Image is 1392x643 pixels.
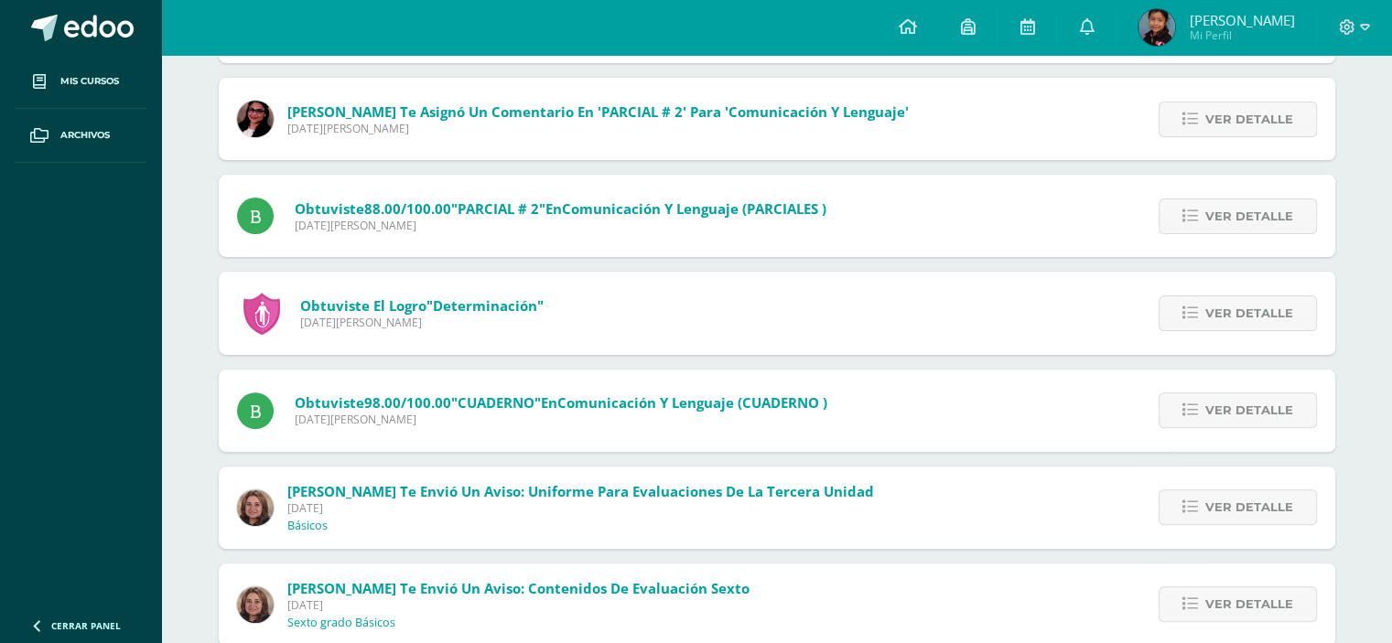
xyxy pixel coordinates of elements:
span: "PARCIAL # 2" [451,199,545,218]
span: Ver detalle [1205,587,1293,621]
span: Comunicación y Lenguaje (CUADERNO ) [557,393,827,412]
span: Mi Perfil [1189,27,1294,43]
span: Archivos [60,128,110,143]
img: 3b12861ce529628c5d29cb56cb8b401b.png [1138,9,1175,46]
span: Mis cursos [60,74,119,89]
span: Ver detalle [1205,490,1293,524]
a: Archivos [15,109,146,163]
span: [DATE][PERSON_NAME] [295,412,827,427]
span: Obtuviste en [295,393,827,412]
img: 1c3ed0363f92f1cd3aaa9c6dc44d1b5b.png [237,101,274,137]
span: [DATE] [287,597,750,613]
p: Sexto grado Básicos [287,616,395,630]
span: [PERSON_NAME] [1189,11,1294,29]
span: Obtuviste en [295,199,826,218]
span: [DATE] [287,500,874,516]
span: Ver detalle [1205,393,1293,427]
span: Ver detalle [1205,102,1293,136]
span: "Determinación" [426,296,544,315]
span: Cerrar panel [51,619,121,632]
span: Ver detalle [1205,199,1293,233]
span: Ver detalle [1205,296,1293,330]
p: Básicos [287,519,328,533]
span: [DATE][PERSON_NAME] [287,121,909,136]
span: [DATE][PERSON_NAME] [295,218,826,233]
span: 98.00/100.00 [364,393,451,412]
span: Comunicación y Lenguaje (PARCIALES ) [562,199,826,218]
img: 6fbc26837fd78081e2202675a432dd0c.png [237,586,274,623]
span: 88.00/100.00 [364,199,451,218]
span: [DATE][PERSON_NAME] [300,315,544,330]
span: [PERSON_NAME] te envió un aviso: Uniforme para Evaluaciones de la Tercera Unidad [287,482,874,500]
span: [PERSON_NAME] te asignó un comentario en 'PARCIAL # 2' para 'Comunicación y Lenguaje' [287,102,909,121]
span: Obtuviste el logro [300,296,544,315]
span: "CUADERNO" [451,393,541,412]
img: 6fbc26837fd78081e2202675a432dd0c.png [237,489,274,526]
span: [PERSON_NAME] te envió un aviso: Contenidos de Evaluación Sexto [287,579,750,597]
a: Mis cursos [15,55,146,109]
